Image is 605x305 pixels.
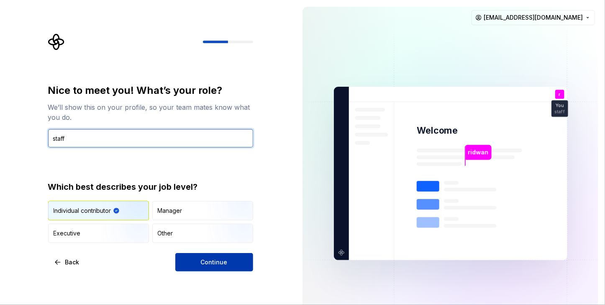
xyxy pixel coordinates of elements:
[468,148,489,157] p: ridwan
[559,92,561,97] p: r
[417,124,458,137] p: Welcome
[48,181,253,193] div: Which best describes your job level?
[48,34,65,50] svg: Supernova Logo
[175,253,253,271] button: Continue
[48,129,253,147] input: Job title
[48,102,253,122] div: We’ll show this on your profile, so your team mates know what you do.
[54,207,111,215] div: Individual contributor
[54,229,81,238] div: Executive
[158,229,173,238] div: Other
[201,258,228,266] span: Continue
[554,109,565,114] p: staff
[484,13,583,22] span: [EMAIL_ADDRESS][DOMAIN_NAME]
[158,207,182,215] div: Manager
[556,103,564,108] p: You
[472,10,595,25] button: [EMAIL_ADDRESS][DOMAIN_NAME]
[48,253,87,271] button: Back
[48,84,253,97] div: Nice to meet you! What’s your role?
[65,258,79,266] span: Back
